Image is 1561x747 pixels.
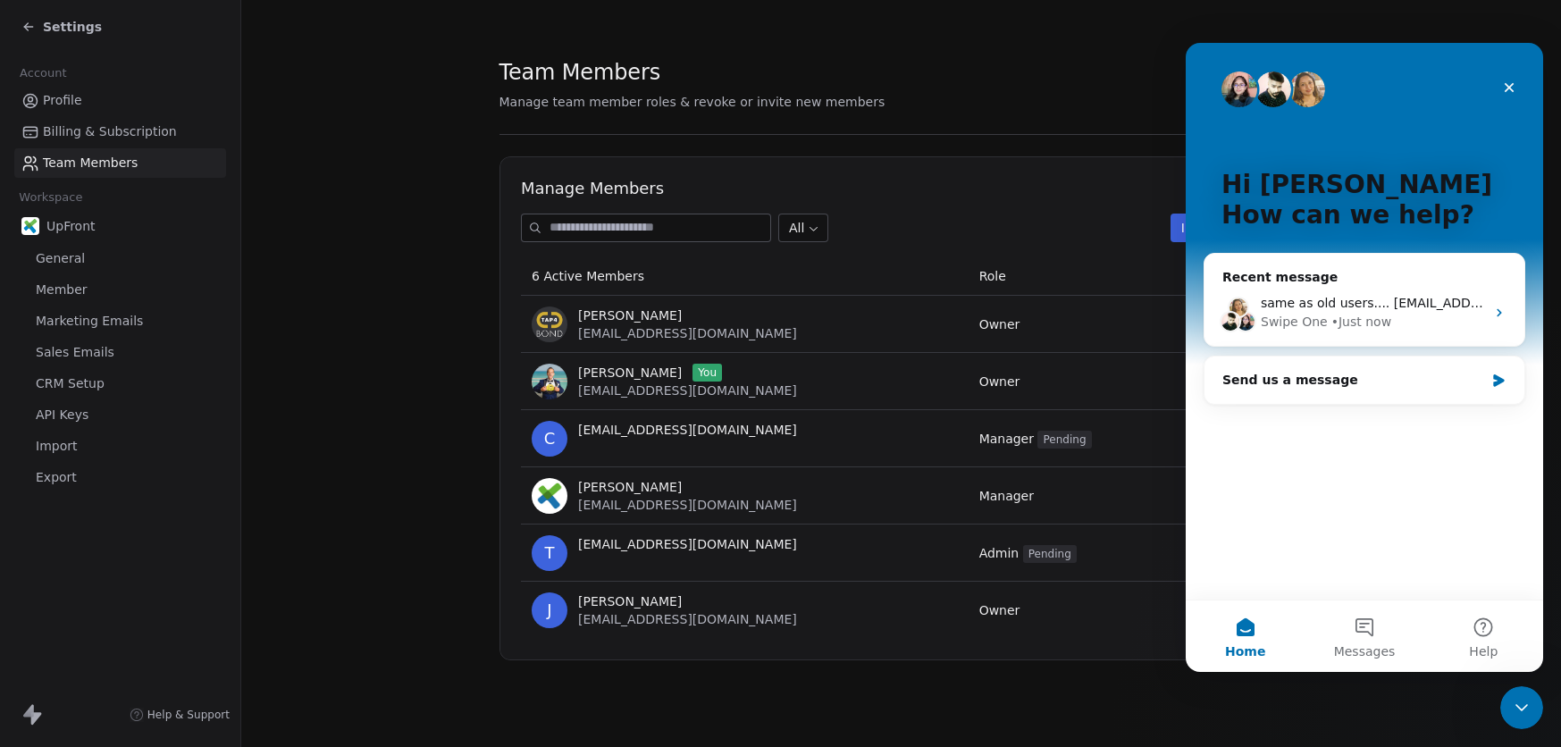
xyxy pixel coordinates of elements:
[978,546,1076,560] span: Admin
[499,95,885,109] span: Manage team member roles & revoke or invite new members
[14,463,226,492] a: Export
[532,306,567,342] img: TAP4_LOGO-04.jpg
[978,603,1020,617] span: Owner
[36,343,114,362] span: Sales Emails
[532,421,567,457] span: c
[532,592,567,628] span: J
[14,148,226,178] a: Team Members
[978,317,1020,332] span: Owner
[14,338,226,367] a: Sales Emails
[692,364,722,382] span: You
[147,708,230,722] span: Help & Support
[578,535,797,553] span: [EMAIL_ADDRESS][DOMAIN_NAME]
[978,489,1033,503] span: Manager
[521,178,1282,199] h1: Manage Members
[578,383,797,398] span: [EMAIL_ADDRESS][DOMAIN_NAME]
[119,558,238,629] button: Messages
[14,369,226,399] a: CRM Setup
[14,306,226,336] a: Marketing Emails
[14,275,226,305] a: Member
[130,708,230,722] a: Help & Support
[578,326,797,340] span: [EMAIL_ADDRESS][DOMAIN_NAME]
[1037,431,1091,449] span: Pending
[283,602,312,615] span: Help
[978,269,1005,283] span: Role
[46,217,96,235] span: UpFront
[12,184,90,211] span: Workspace
[1170,214,1281,242] button: Invite Member
[36,281,88,299] span: Member
[1022,545,1076,563] span: Pending
[39,602,80,615] span: Home
[578,498,797,512] span: [EMAIL_ADDRESS][DOMAIN_NAME]
[36,312,143,331] span: Marketing Emails
[18,313,340,362] div: Send us a message
[21,217,39,235] img: upfront.health-02.jpg
[578,306,682,324] span: [PERSON_NAME]
[43,18,102,36] span: Settings
[14,432,226,461] a: Import
[148,602,210,615] span: Messages
[978,432,1091,446] span: Manager
[14,244,226,273] a: General
[532,269,644,283] span: 6 Active Members
[499,59,661,86] span: Team Members
[14,400,226,430] a: API Keys
[75,270,142,289] div: Swipe One
[1186,43,1543,672] iframe: Intercom live chat
[578,612,797,626] span: [EMAIL_ADDRESS][DOMAIN_NAME]
[36,249,85,268] span: General
[43,122,177,141] span: Billing & Subscription
[36,468,77,487] span: Export
[146,270,206,289] div: • Just now
[532,364,567,399] img: Headshot.jpg
[1500,686,1543,729] iframe: Intercom live chat
[578,364,682,382] span: [PERSON_NAME]
[12,60,74,87] span: Account
[37,328,298,347] div: Send us a message
[239,558,357,629] button: Help
[43,91,82,110] span: Profile
[307,29,340,61] div: Close
[36,437,77,456] span: Import
[21,18,102,36] a: Settings
[75,253,782,267] span: same as old users.... [EMAIL_ADDRESS][DOMAIN_NAME] / [EMAIL_ADDRESS][DOMAIN_NAME] should be removed
[36,406,88,424] span: API Keys
[14,86,226,115] a: Profile
[578,592,682,610] span: [PERSON_NAME]
[532,535,567,571] span: t
[14,117,226,147] a: Billing & Subscription
[43,154,138,172] span: Team Members
[36,374,105,393] span: CRM Setup
[532,478,567,514] img: tbn8OwBPgER1ToqE8he6Hw7RQgYvfmV6N4kVjifYqxI
[978,374,1020,389] span: Owner
[578,421,797,439] span: [EMAIL_ADDRESS][DOMAIN_NAME]
[578,478,682,496] span: [PERSON_NAME]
